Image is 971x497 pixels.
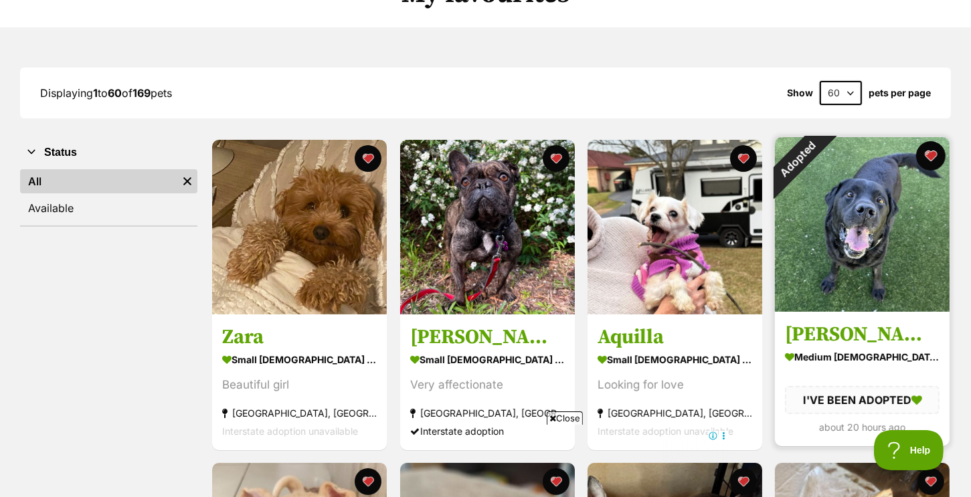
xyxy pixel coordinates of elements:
div: Adopted [758,120,837,199]
a: Available [20,196,197,220]
span: Interstate adoption unavailable [222,425,358,437]
strong: 169 [133,86,151,100]
a: [PERSON_NAME] small [DEMOGRAPHIC_DATA] Dog Very affectionate [GEOGRAPHIC_DATA], [GEOGRAPHIC_DATA]... [400,314,575,450]
button: favourite [917,468,944,495]
a: All [20,169,177,193]
div: small [DEMOGRAPHIC_DATA] Dog [410,350,565,369]
div: [GEOGRAPHIC_DATA], [GEOGRAPHIC_DATA] [598,404,752,422]
button: favourite [730,145,757,172]
h3: [PERSON_NAME] imp 2012 [785,322,940,347]
button: Status [20,144,197,161]
div: Status [20,167,197,225]
div: small [DEMOGRAPHIC_DATA] Dog [598,350,752,369]
div: I'VE BEEN ADOPTED [785,386,940,414]
label: pets per page [869,88,931,98]
img: Harley Quinn [400,140,575,314]
a: Adopted [775,301,950,314]
a: [PERSON_NAME] imp 2012 medium [DEMOGRAPHIC_DATA] Dog I'VE BEEN ADOPTED about 20 hours ago favourite [775,312,950,446]
a: Zara small [DEMOGRAPHIC_DATA] Dog Beautiful girl [GEOGRAPHIC_DATA], [GEOGRAPHIC_DATA] Interstate ... [212,314,387,450]
h3: Zara [222,324,377,350]
strong: 60 [108,86,122,100]
div: small [DEMOGRAPHIC_DATA] Dog [222,350,377,369]
img: Aquilla [588,140,762,314]
iframe: Advertisement [242,430,729,490]
a: Remove filter [177,169,197,193]
div: Very affectionate [410,376,565,394]
button: favourite [730,468,757,495]
div: medium [DEMOGRAPHIC_DATA] Dog [785,347,940,367]
iframe: Help Scout Beacon - Open [874,430,944,470]
img: Zara [212,140,387,314]
button: favourite [543,145,569,172]
button: favourite [916,141,946,171]
div: [GEOGRAPHIC_DATA], [GEOGRAPHIC_DATA] [222,404,377,422]
h3: Aquilla [598,324,752,350]
strong: 1 [93,86,98,100]
span: Show [787,88,813,98]
img: Archer imp 2012 [775,137,950,312]
div: [GEOGRAPHIC_DATA], [GEOGRAPHIC_DATA] [410,404,565,422]
button: favourite [355,145,382,172]
span: Interstate adoption unavailable [598,425,733,437]
span: Close [547,411,583,425]
a: Aquilla small [DEMOGRAPHIC_DATA] Dog Looking for love [GEOGRAPHIC_DATA], [GEOGRAPHIC_DATA] Inters... [588,314,762,450]
div: Interstate adoption [410,422,565,440]
div: Beautiful girl [222,376,377,394]
h3: [PERSON_NAME] [410,324,565,350]
div: Looking for love [598,376,752,394]
span: Displaying to of pets [40,86,172,100]
div: about 20 hours ago [785,418,940,436]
